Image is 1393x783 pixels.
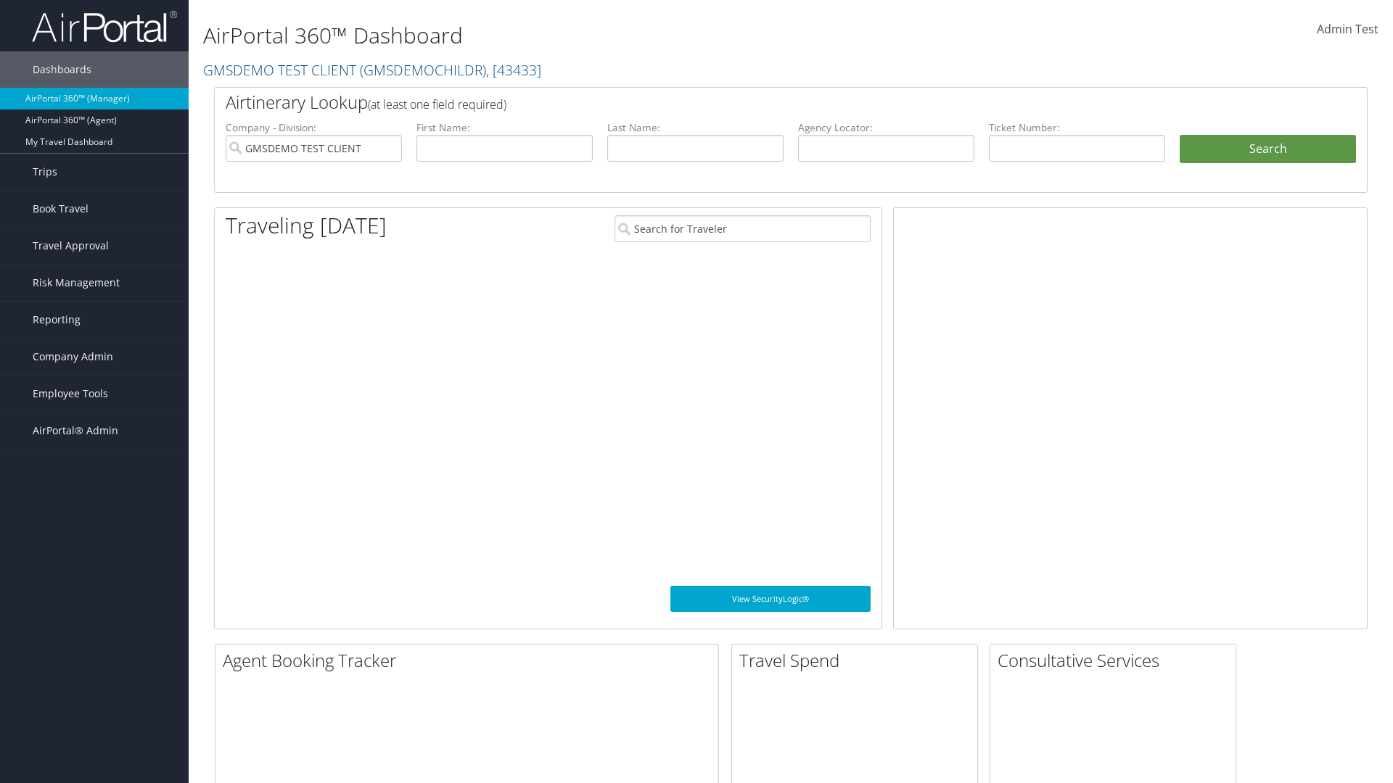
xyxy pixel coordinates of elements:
[32,9,177,43] img: airportal-logo.png
[798,120,974,135] label: Agency Locator:
[203,60,541,80] a: GMSDEMO TEST CLIENT
[360,60,486,80] span: ( GMSDEMOCHILDR )
[33,228,109,264] span: Travel Approval
[33,376,108,412] span: Employee Tools
[33,265,120,301] span: Risk Management
[607,120,784,135] label: Last Name:
[1317,21,1378,37] span: Admin Test
[33,191,89,227] span: Book Travel
[1317,7,1378,52] a: Admin Test
[615,215,871,242] input: Search for Traveler
[998,648,1236,673] h2: Consultative Services
[226,210,387,241] h1: Traveling [DATE]
[416,120,593,135] label: First Name:
[739,648,977,673] h2: Travel Spend
[33,302,81,338] span: Reporting
[33,154,57,190] span: Trips
[989,120,1165,135] label: Ticket Number:
[33,413,118,449] span: AirPortal® Admin
[33,51,91,88] span: Dashboards
[203,20,987,51] h1: AirPortal 360™ Dashboard
[226,90,1260,115] h2: Airtinerary Lookup
[368,96,506,112] span: (at least one field required)
[223,648,718,673] h2: Agent Booking Tracker
[670,586,871,612] a: View SecurityLogic®
[1180,135,1356,164] button: Search
[486,60,541,80] span: , [ 43433 ]
[226,120,402,135] label: Company - Division:
[33,339,113,375] span: Company Admin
